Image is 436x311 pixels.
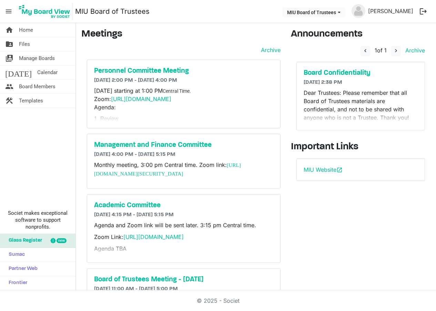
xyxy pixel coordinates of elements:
img: no-profile-picture.svg [352,4,365,18]
span: [DATE] [5,66,32,79]
a: [URL][DOMAIN_NAME][SECURITY_DATA] [94,162,241,177]
a: MIU Board of Trustees [75,4,150,18]
span: switch_account [5,51,13,65]
span: Calendar [37,66,58,79]
span: Home [19,23,33,37]
span: open_in_new [336,167,343,173]
h3: Meetings [81,29,281,40]
a: MIU Websiteopen_in_new [304,166,343,173]
span: [DATE] 2:38 PM [304,80,342,85]
h6: [DATE] 4:00 PM - [DATE] 5:15 PM [94,151,273,158]
a: [PERSON_NAME] [365,4,416,18]
span: Zoom: Agenda: [94,96,173,111]
button: navigate_next [391,46,401,56]
a: Academic Committee [94,201,273,210]
a: Board of Trustees Meeting - [DATE] [94,275,273,284]
a: Archive [403,47,425,54]
p: Agenda and Zoom link will be sent later. 3:15 pm Central time. [94,221,273,229]
button: logout [416,4,430,19]
a: [URL][DOMAIN_NAME] [111,96,171,102]
span: menu [2,5,15,18]
span: of 1 [375,47,387,54]
p: Monthly meeting, 3:00 pm Central time. Zoom link: [94,161,273,178]
span: Zoom Link: [94,233,184,240]
a: Archive [258,46,281,54]
span: Board Members [19,80,55,93]
span: Societ makes exceptional software to support nonprofits. [3,210,72,230]
h6: [DATE] 2:00 PM - [DATE] 4:00 PM [94,77,273,84]
span: Frontier [5,276,27,290]
a: Board Confidentiality [304,69,418,77]
h3: Announcements [291,29,430,40]
span: Agenda TBA [94,245,126,252]
a: © 2025 - Societ [197,297,240,304]
span: Partner Web [5,262,38,276]
a: Personnel Committee Meeting [94,67,273,75]
span: Central Time. [163,88,191,94]
span: Sumac [5,248,25,262]
span: Templates [19,94,43,108]
h6: [DATE] 4:15 PM - [DATE] 5:15 PM [94,212,273,218]
a: [URL][DOMAIN_NAME] [123,233,184,240]
span: 1 [375,47,377,54]
a: Management and Finance Committee [94,141,273,149]
span: navigate_next [393,48,399,54]
p: [DATE] starting at 1:00 PM [94,87,273,111]
h3: Important Links [291,141,430,153]
span: navigate_before [362,48,368,54]
button: navigate_before [361,46,370,56]
span: home [5,23,13,37]
a: My Board View Logo [17,3,75,20]
span: Manage Boards [19,51,55,65]
span: people [5,80,13,93]
span: folder_shared [5,37,13,51]
h6: [DATE] 11:00 AM - [DATE] 5:00 PM [94,286,273,292]
div: new [57,238,67,243]
span: Files [19,37,30,51]
span: Glass Register [5,234,42,248]
button: MIU Board of Trustees dropdownbutton [283,7,345,17]
img: My Board View Logo [17,3,72,20]
span: construction [5,94,13,108]
p: Dear Trustees: Please remember that all Board of Trustees materials are confidential, and not to ... [304,89,418,122]
span: 1. Review [94,116,118,122]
